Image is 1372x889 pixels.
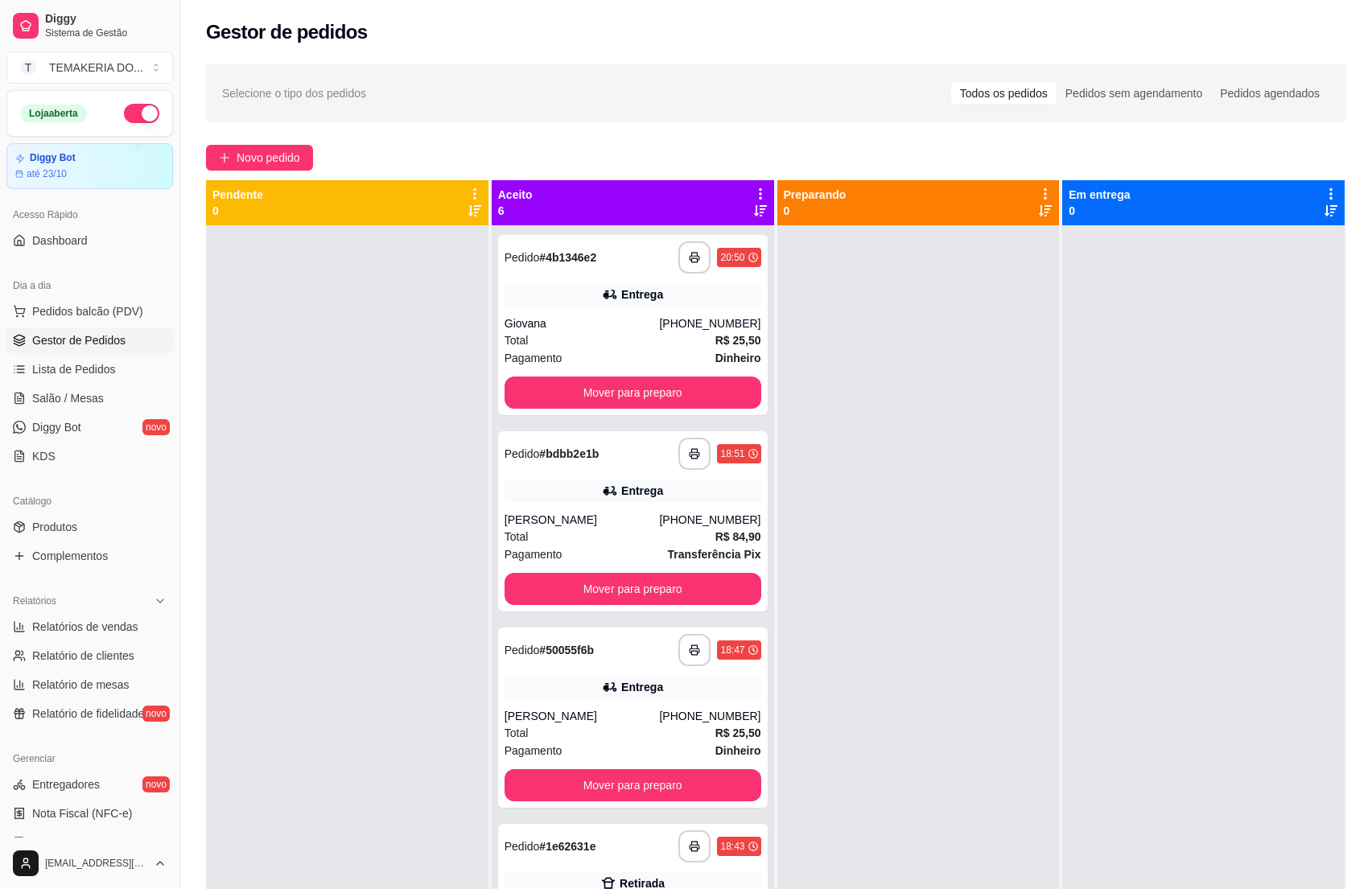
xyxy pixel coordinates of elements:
span: Controle de caixa [32,834,120,850]
button: [EMAIL_ADDRESS][DOMAIN_NAME] [6,844,173,883]
a: Complementos [6,543,173,569]
div: [PHONE_NUMBER] [659,315,760,331]
p: 0 [784,203,847,219]
h2: Gestor de pedidos [206,19,368,45]
div: [PHONE_NUMBER] [659,708,760,724]
span: Gestor de Pedidos [32,332,126,348]
button: Pedidos balcão (PDV) [6,298,173,324]
div: Gerenciar [6,746,173,772]
span: Pedido [505,447,540,460]
p: Aceito [498,187,533,203]
span: Pagamento [505,742,562,759]
a: Salão / Mesas [6,385,173,411]
div: Entrega [621,679,663,695]
strong: R$ 84,90 [715,530,761,543]
span: Nota Fiscal (NFC-e) [32,805,132,821]
strong: # 50055f6b [539,644,594,656]
p: 0 [1069,203,1130,219]
button: Mover para preparo [505,573,761,605]
div: 20:50 [720,251,744,264]
span: Total [505,528,529,545]
p: Em entrega [1069,187,1130,203]
span: Diggy Bot [32,419,81,435]
span: Pedido [505,644,540,656]
a: Dashboard [6,228,173,253]
span: Pedido [505,251,540,264]
a: Diggy Botaté 23/10 [6,143,173,189]
span: T [20,60,36,76]
article: Diggy Bot [30,152,76,164]
span: [EMAIL_ADDRESS][DOMAIN_NAME] [45,857,147,870]
span: Salão / Mesas [32,390,104,406]
span: Relatórios de vendas [32,619,138,635]
span: Sistema de Gestão [45,27,167,39]
span: Complementos [32,548,108,564]
div: Dia a dia [6,273,173,298]
a: DiggySistema de Gestão [6,6,173,45]
span: Produtos [32,519,77,535]
div: 18:51 [720,447,744,460]
strong: Dinheiro [715,744,761,757]
p: 0 [212,203,263,219]
div: Entrega [621,286,663,303]
a: Relatório de mesas [6,672,173,698]
article: até 23/10 [27,167,67,180]
div: Catálogo [6,488,173,514]
p: Pendente [212,187,263,203]
div: [PERSON_NAME] [505,708,660,724]
button: Mover para preparo [505,769,761,801]
div: Entrega [621,483,663,499]
a: Lista de Pedidos [6,356,173,382]
div: Loja aberta [20,105,87,122]
div: Todos os pedidos [951,82,1057,105]
span: Pagamento [505,349,562,367]
button: Select a team [6,51,173,84]
a: Produtos [6,514,173,540]
div: TEMAKERIA DO ... [49,60,143,76]
strong: Dinheiro [715,352,761,364]
div: Giovana [505,315,660,331]
strong: # 4b1346e2 [539,251,596,264]
a: KDS [6,443,173,469]
span: Total [505,331,529,349]
span: Lista de Pedidos [32,361,116,377]
strong: # 1e62631e [539,840,595,853]
p: Preparando [784,187,847,203]
div: Pedidos agendados [1211,82,1329,105]
span: Selecione o tipo dos pedidos [222,84,366,102]
a: Entregadoresnovo [6,772,173,797]
button: Novo pedido [206,145,313,171]
strong: R$ 25,50 [715,334,761,347]
span: KDS [32,448,56,464]
a: Relatório de clientes [6,643,173,669]
span: Dashboard [32,233,88,249]
div: 18:47 [720,644,744,656]
span: Relatório de fidelidade [32,706,144,722]
span: plus [219,152,230,163]
button: Alterar Status [124,104,159,123]
a: Diggy Botnovo [6,414,173,440]
span: Relatório de mesas [32,677,130,693]
div: Pedidos sem agendamento [1057,82,1211,105]
div: [PERSON_NAME] [505,512,660,528]
div: 18:43 [720,840,744,853]
span: Pedidos balcão (PDV) [32,303,143,319]
a: Controle de caixa [6,829,173,855]
p: 6 [498,203,533,219]
strong: Transferência Pix [668,548,761,561]
span: Total [505,724,529,742]
span: Entregadores [32,776,100,792]
span: Novo pedido [237,149,300,167]
span: Pagamento [505,545,562,563]
a: Relatórios de vendas [6,614,173,640]
span: Diggy [45,12,167,27]
span: Relatório de clientes [32,648,134,664]
span: Pedido [505,840,540,853]
div: [PHONE_NUMBER] [659,512,760,528]
div: Acesso Rápido [6,202,173,228]
a: Gestor de Pedidos [6,327,173,353]
a: Nota Fiscal (NFC-e) [6,801,173,826]
button: Mover para preparo [505,377,761,409]
strong: R$ 25,50 [715,726,761,739]
span: Relatórios [13,595,56,607]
